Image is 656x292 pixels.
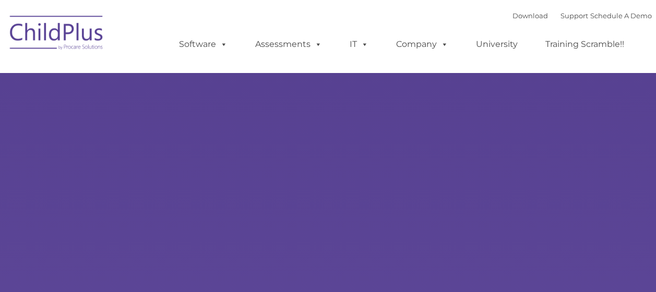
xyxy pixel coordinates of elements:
a: Support [560,11,588,20]
a: Company [386,34,459,55]
a: Software [169,34,238,55]
a: University [466,34,528,55]
a: Schedule A Demo [590,11,652,20]
a: IT [339,34,379,55]
font: | [512,11,652,20]
a: Assessments [245,34,332,55]
a: Training Scramble!! [535,34,635,55]
a: Download [512,11,548,20]
img: ChildPlus by Procare Solutions [5,8,109,60]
